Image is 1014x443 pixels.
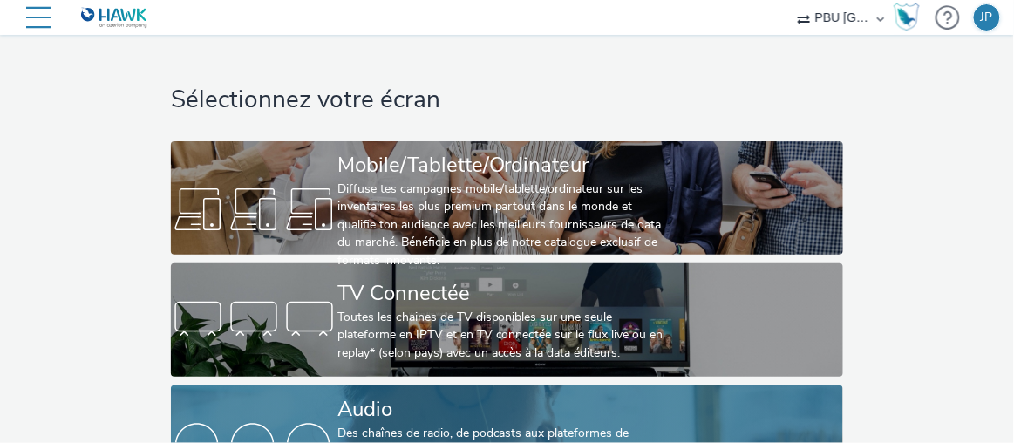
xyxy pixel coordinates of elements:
[171,84,843,117] h1: Sélectionnez votre écran
[981,4,993,31] div: JP
[894,3,920,31] img: Hawk Academy
[337,394,670,425] div: Audio
[337,278,670,309] div: TV Connectée
[171,141,843,255] a: Mobile/Tablette/OrdinateurDiffuse tes campagnes mobile/tablette/ordinateur sur les inventaires le...
[81,7,148,29] img: undefined Logo
[337,181,670,269] div: Diffuse tes campagnes mobile/tablette/ordinateur sur les inventaires les plus premium partout dan...
[337,150,670,181] div: Mobile/Tablette/Ordinateur
[894,3,927,31] a: Hawk Academy
[171,263,843,377] a: TV ConnectéeToutes les chaines de TV disponibles sur une seule plateforme en IPTV et en TV connec...
[337,309,670,362] div: Toutes les chaines de TV disponibles sur une seule plateforme en IPTV et en TV connectée sur le f...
